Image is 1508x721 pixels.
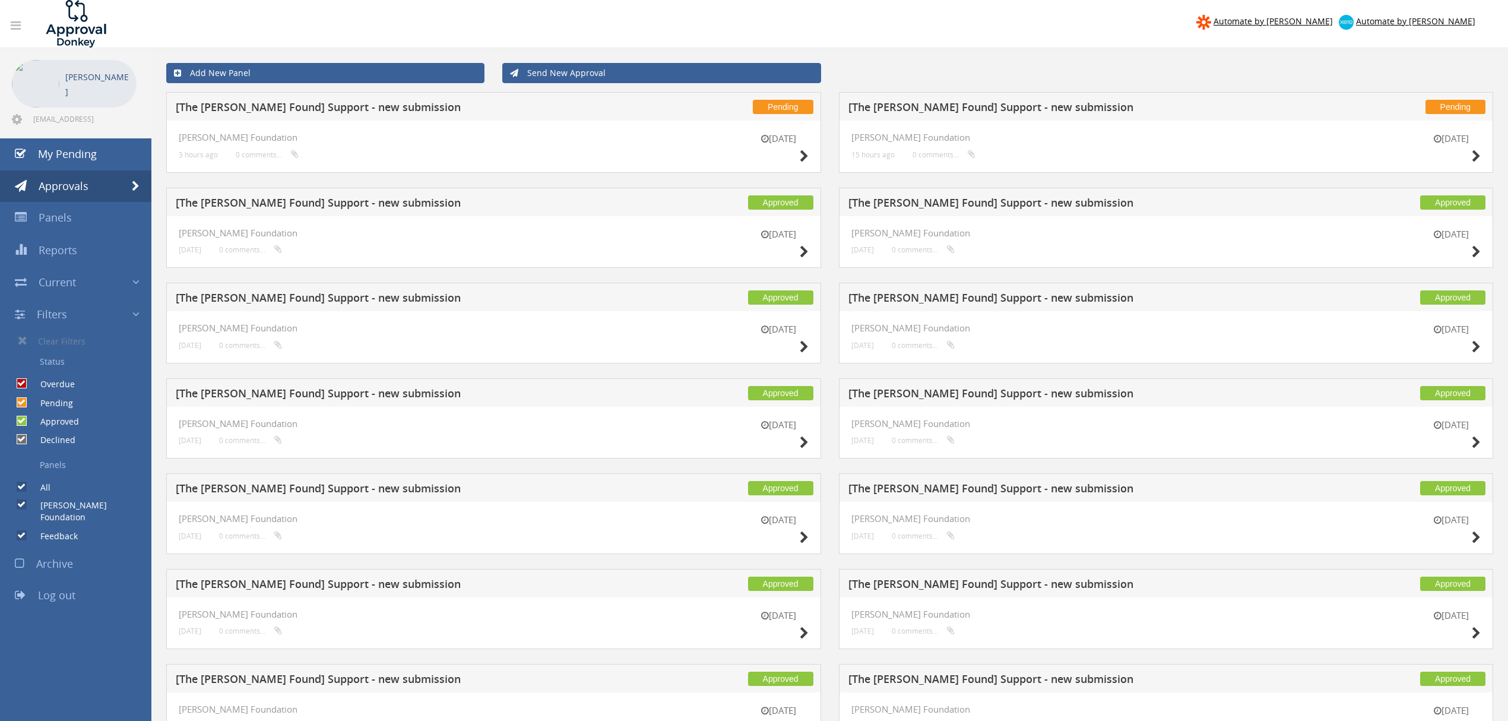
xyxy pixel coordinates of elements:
[36,556,73,571] span: Archive
[176,388,620,403] h5: [The [PERSON_NAME] Found] Support - new submission
[1420,290,1485,305] span: Approved
[33,114,134,124] span: [EMAIL_ADDRESS][DOMAIN_NAME]
[179,132,809,143] h4: [PERSON_NAME] Foundation
[1425,100,1485,114] span: Pending
[38,147,97,161] span: My Pending
[219,627,282,635] small: 0 comments...
[179,609,809,619] h4: [PERSON_NAME] Foundation
[748,672,813,686] span: Approved
[39,275,76,289] span: Current
[1420,481,1485,495] span: Approved
[39,210,72,224] span: Panels
[1421,704,1481,717] small: [DATE]
[892,341,955,350] small: 0 comments...
[892,627,955,635] small: 0 comments...
[892,532,955,540] small: 0 comments...
[28,416,79,428] label: Approved
[851,514,1481,524] h4: [PERSON_NAME] Foundation
[851,704,1481,714] h4: [PERSON_NAME] Foundation
[28,530,78,542] label: Feedback
[749,323,809,336] small: [DATE]
[179,704,809,714] h4: [PERSON_NAME] Foundation
[38,588,75,602] span: Log out
[179,228,809,238] h4: [PERSON_NAME] Foundation
[1196,15,1211,30] img: zapier-logomark.png
[37,307,67,321] span: Filters
[1421,609,1481,622] small: [DATE]
[851,436,874,445] small: [DATE]
[848,292,1293,307] h5: [The [PERSON_NAME] Found] Support - new submission
[1420,195,1485,210] span: Approved
[748,195,813,210] span: Approved
[749,419,809,431] small: [DATE]
[1421,323,1481,336] small: [DATE]
[1421,228,1481,241] small: [DATE]
[748,481,813,495] span: Approved
[1421,514,1481,526] small: [DATE]
[179,323,809,333] h4: [PERSON_NAME] Foundation
[851,228,1481,238] h4: [PERSON_NAME] Foundation
[176,292,620,307] h5: [The [PERSON_NAME] Found] Support - new submission
[1420,577,1485,591] span: Approved
[179,419,809,429] h4: [PERSON_NAME] Foundation
[892,436,955,445] small: 0 comments...
[176,102,620,116] h5: [The [PERSON_NAME] Found] Support - new submission
[851,609,1481,619] h4: [PERSON_NAME] Foundation
[9,330,151,352] a: Clear Filters
[892,245,955,254] small: 0 comments...
[28,378,75,390] label: Overdue
[848,388,1293,403] h5: [The [PERSON_NAME] Found] Support - new submission
[851,419,1481,429] h4: [PERSON_NAME] Foundation
[913,150,975,159] small: 0 comments...
[1420,672,1485,686] span: Approved
[176,483,620,498] h5: [The [PERSON_NAME] Found] Support - new submission
[9,455,151,475] a: Panels
[176,197,620,212] h5: [The [PERSON_NAME] Found] Support - new submission
[176,673,620,688] h5: [The [PERSON_NAME] Found] Support - new submission
[851,150,895,159] small: 15 hours ago
[749,704,809,717] small: [DATE]
[39,243,77,257] span: Reports
[28,397,73,409] label: Pending
[1421,132,1481,145] small: [DATE]
[851,532,874,540] small: [DATE]
[749,228,809,241] small: [DATE]
[179,627,201,635] small: [DATE]
[219,245,282,254] small: 0 comments...
[1421,419,1481,431] small: [DATE]
[851,627,874,635] small: [DATE]
[28,499,151,523] label: [PERSON_NAME] Foundation
[848,673,1293,688] h5: [The [PERSON_NAME] Found] Support - new submission
[176,578,620,593] h5: [The [PERSON_NAME] Found] Support - new submission
[28,482,50,494] label: All
[219,436,282,445] small: 0 comments...
[749,132,809,145] small: [DATE]
[749,609,809,622] small: [DATE]
[848,102,1293,116] h5: [The [PERSON_NAME] Found] Support - new submission
[851,341,874,350] small: [DATE]
[219,341,282,350] small: 0 comments...
[179,341,201,350] small: [DATE]
[179,245,201,254] small: [DATE]
[9,352,151,372] a: Status
[848,483,1293,498] h5: [The [PERSON_NAME] Found] Support - new submission
[1214,15,1333,27] span: Automate by [PERSON_NAME]
[1356,15,1475,27] span: Automate by [PERSON_NAME]
[848,197,1293,212] h5: [The [PERSON_NAME] Found] Support - new submission
[848,578,1293,593] h5: [The [PERSON_NAME] Found] Support - new submission
[219,532,282,540] small: 0 comments...
[179,514,809,524] h4: [PERSON_NAME] Foundation
[179,150,218,159] small: 3 hours ago
[748,290,813,305] span: Approved
[39,179,88,193] span: Approvals
[166,63,484,83] a: Add New Panel
[236,150,299,159] small: 0 comments...
[28,434,75,446] label: Declined
[851,323,1481,333] h4: [PERSON_NAME] Foundation
[179,532,201,540] small: [DATE]
[749,514,809,526] small: [DATE]
[851,132,1481,143] h4: [PERSON_NAME] Foundation
[851,245,874,254] small: [DATE]
[1339,15,1354,30] img: xero-logo.png
[748,386,813,400] span: Approved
